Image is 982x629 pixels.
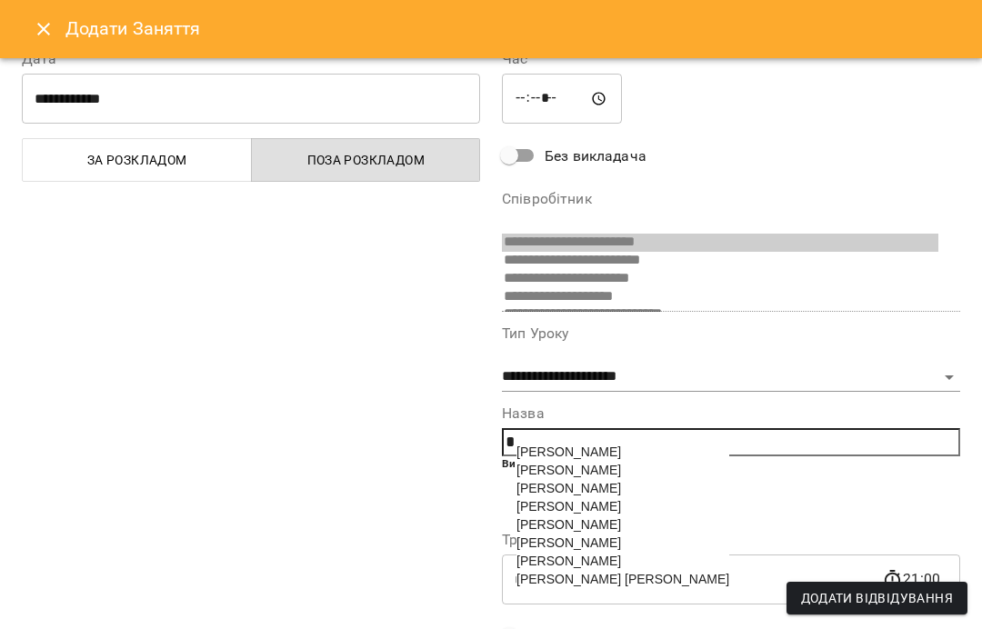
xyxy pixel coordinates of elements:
[538,491,960,509] li: Додати всіх клієнтів з тегом #
[516,444,621,459] span: [PERSON_NAME]
[65,15,960,43] h6: Додати Заняття
[502,326,960,341] label: Тип Уроку
[787,582,967,614] button: Додати Відвідування
[516,554,621,568] span: [PERSON_NAME]
[34,149,241,171] span: За розкладом
[251,138,481,182] button: Поза розкладом
[516,572,729,586] span: [PERSON_NAME] [PERSON_NAME]
[502,52,960,66] label: Час
[502,457,674,470] b: Використовуйте @ + або # щоб
[801,587,953,609] span: Додати Відвідування
[545,145,646,167] span: Без викладача
[516,463,621,477] span: [PERSON_NAME]
[22,138,252,182] button: За розкладом
[22,7,65,51] button: Close
[263,149,470,171] span: Поза розкладом
[516,481,621,495] span: [PERSON_NAME]
[516,517,621,532] span: [PERSON_NAME]
[516,535,621,550] span: [PERSON_NAME]
[502,192,960,206] label: Співробітник
[502,533,960,547] label: Тривалість уроку(в хвилинах)
[538,474,960,492] li: Додати клієнта через @ або +
[502,406,960,421] label: Назва
[22,52,480,66] label: Дата
[516,499,621,514] span: [PERSON_NAME]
